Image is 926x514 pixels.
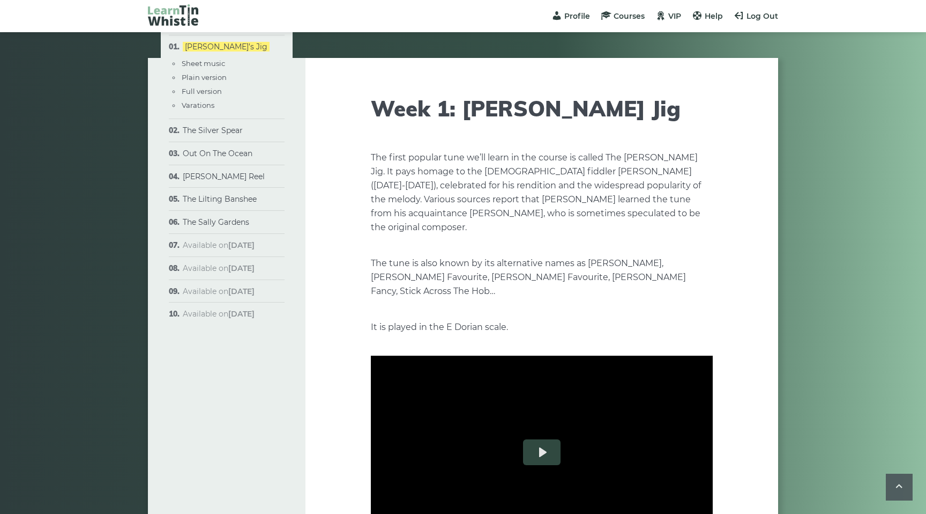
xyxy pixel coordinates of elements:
[183,217,249,227] a: The Sally Gardens
[183,42,270,52] a: [PERSON_NAME]’s Jig
[551,11,590,21] a: Profile
[183,240,255,250] span: Available on
[371,96,713,121] h1: Week 1: [PERSON_NAME] Jig
[183,126,243,135] a: The Silver Spear
[371,320,713,334] p: It is played in the E Dorian scale.
[183,194,257,204] a: The Lilting Banshee
[705,11,723,21] span: Help
[183,263,255,273] span: Available on
[182,59,225,68] a: Sheet music
[668,11,681,21] span: VIP
[182,101,214,109] a: Varations
[371,256,713,298] p: The tune is also known by its alternative names as [PERSON_NAME], [PERSON_NAME] Favourite, [PERSO...
[614,11,645,21] span: Courses
[371,151,713,234] p: The first popular tune we’ll learn in the course is called The [PERSON_NAME] Jig. It pays homage ...
[228,309,255,319] strong: [DATE]
[655,11,681,21] a: VIP
[564,11,590,21] span: Profile
[182,73,227,82] a: Plain version
[692,11,723,21] a: Help
[183,172,265,181] a: [PERSON_NAME] Reel
[601,11,645,21] a: Courses
[183,287,255,296] span: Available on
[228,287,255,296] strong: [DATE]
[746,11,778,21] span: Log Out
[228,240,255,250] strong: [DATE]
[148,4,198,26] img: LearnTinWhistle.com
[183,149,252,158] a: Out On The Ocean
[734,11,778,21] a: Log Out
[183,309,255,319] span: Available on
[182,87,222,96] a: Full version
[228,263,255,273] strong: [DATE]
